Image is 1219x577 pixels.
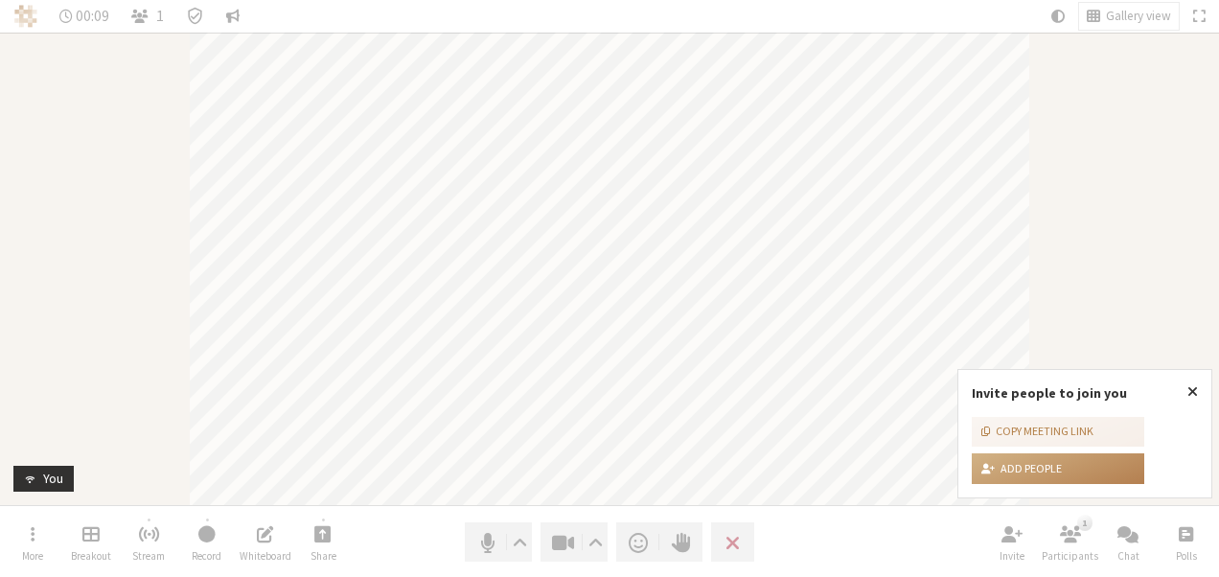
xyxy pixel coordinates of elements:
span: Record [192,550,221,562]
div: Timer [52,3,118,30]
button: Raise hand [659,522,702,562]
button: Open poll [1160,517,1213,568]
button: Open menu [6,517,59,568]
button: Copy meeting link [972,417,1144,448]
span: Gallery view [1106,10,1171,24]
button: Open chat [1101,517,1155,568]
img: Iotum [14,5,37,28]
button: Send a reaction [616,522,659,562]
button: Stop video (Alt+V) [540,522,608,562]
button: Conversation [218,3,247,30]
div: You [36,469,70,489]
span: Chat [1117,550,1139,562]
button: Start sharing [296,517,350,568]
button: Open participant list [1044,517,1097,568]
button: Using system theme [1044,3,1072,30]
button: Add people [972,453,1144,484]
span: Share [310,550,336,562]
span: Polls [1176,550,1197,562]
span: Participants [1042,550,1098,562]
div: Copy meeting link [981,423,1093,440]
button: Open participant list [124,3,172,30]
button: Start streaming [122,517,175,568]
span: More [22,550,43,562]
button: Invite participants (Alt+I) [985,517,1039,568]
button: Change layout [1079,3,1179,30]
button: Open shared whiteboard [239,517,292,568]
button: Audio settings [507,522,531,562]
span: Stream [132,550,165,562]
button: End or leave meeting [711,522,754,562]
button: Video setting [584,522,608,562]
span: Invite [1000,550,1024,562]
button: Manage Breakout Rooms [64,517,118,568]
button: Mute (Alt+A) [465,522,532,562]
button: Start recording [180,517,234,568]
label: Invite people to join you [972,384,1127,402]
button: Fullscreen [1185,3,1212,30]
span: 1 [156,8,164,24]
span: 00:09 [76,8,109,24]
span: Whiteboard [240,550,291,562]
span: Breakout [71,550,111,562]
button: Close popover [1174,370,1211,414]
div: Meeting details Encryption enabled [178,3,212,30]
div: 1 [1077,515,1092,530]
